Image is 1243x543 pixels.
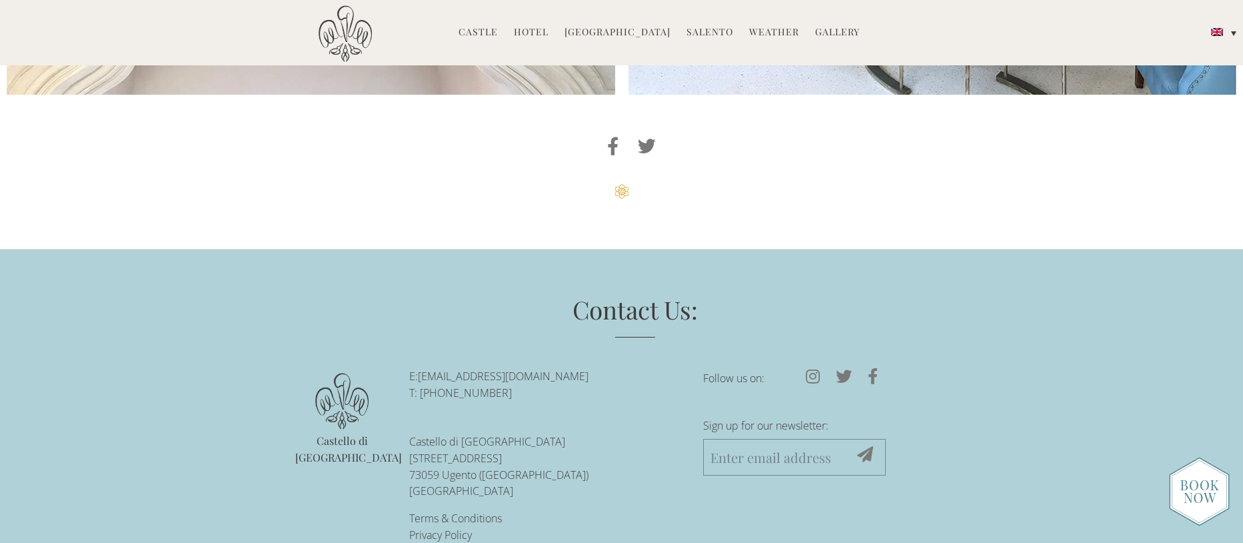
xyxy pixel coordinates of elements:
img: new-booknow.png [1169,457,1230,526]
p: Follow us on: [703,368,886,388]
p: Castello di [GEOGRAPHIC_DATA] [STREET_ADDRESS] 73059 Ugento ([GEOGRAPHIC_DATA]) [GEOGRAPHIC_DATA] [409,434,683,500]
a: Terms & Conditions [409,511,502,526]
a: Gallery [815,25,860,41]
h3: Contact Us: [332,292,938,338]
a: Hotel [514,25,549,41]
label: Sign up for our newsletter: [703,416,886,439]
img: English [1211,28,1223,36]
p: Castello di [GEOGRAPHIC_DATA] [295,433,390,466]
a: Salento [686,25,733,41]
a: Privacy Policy [409,528,472,542]
a: Castle [459,25,498,41]
a: [EMAIL_ADDRESS][DOMAIN_NAME] [418,369,589,384]
a: [GEOGRAPHIC_DATA] [565,25,670,41]
img: logo.png [315,373,369,430]
img: Castello di Ugento [319,5,372,62]
p: E: T: [PHONE_NUMBER] [409,368,683,402]
a: Weather [749,25,799,41]
input: Enter email address [703,439,886,476]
